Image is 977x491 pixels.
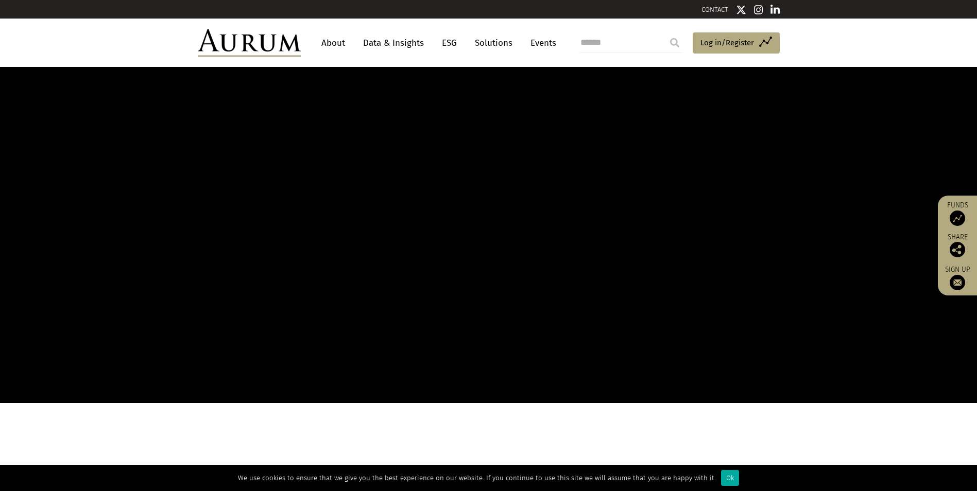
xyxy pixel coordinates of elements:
input: Submit [664,32,685,53]
div: Ok [721,470,739,486]
img: Share this post [950,242,965,257]
a: ESG [437,33,462,52]
img: Access Funds [950,211,965,226]
img: Twitter icon [736,5,746,15]
img: Sign up to our newsletter [950,275,965,290]
a: Sign up [943,265,972,290]
img: Aurum [198,29,301,57]
a: Funds [943,201,972,226]
div: Share [943,234,972,257]
img: Linkedin icon [770,5,780,15]
a: CONTACT [701,6,728,13]
span: Log in/Register [700,37,754,49]
a: Data & Insights [358,33,429,52]
img: Instagram icon [754,5,763,15]
a: Events [525,33,556,52]
a: Solutions [470,33,518,52]
a: About [316,33,350,52]
a: Log in/Register [693,32,780,54]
